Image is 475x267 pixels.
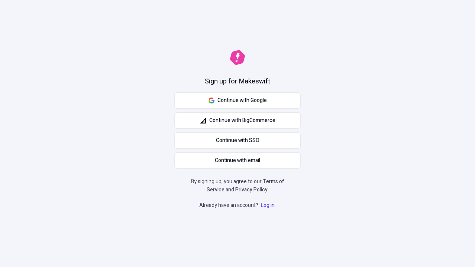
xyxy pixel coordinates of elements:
button: Continue with BigCommerce [174,112,301,129]
a: Privacy Policy [235,186,268,194]
span: Continue with Google [217,96,267,105]
span: Continue with email [215,156,260,165]
a: Terms of Service [207,178,284,194]
button: Continue with Google [174,92,301,109]
a: Log in [259,201,276,209]
span: Continue with BigCommerce [209,116,275,125]
h1: Sign up for Makeswift [205,77,270,86]
p: By signing up, you agree to our and . [189,178,286,194]
a: Continue with SSO [174,132,301,149]
button: Continue with email [174,152,301,169]
p: Already have an account? [199,201,276,210]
